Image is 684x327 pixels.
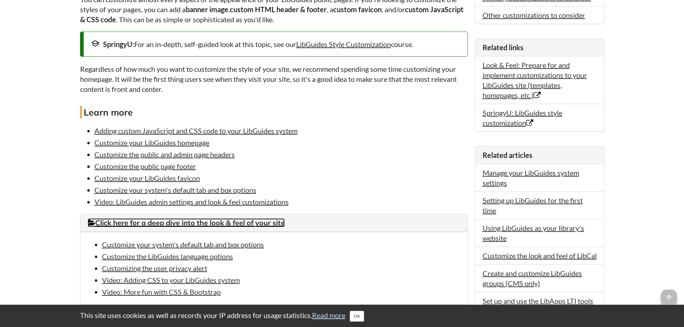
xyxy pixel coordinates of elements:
a: Look & Feel: Prepare for and implement customizations to your LibGuides site (templates, homepage... [483,61,587,99]
a: Video: LibGuides admin settings and look & feel customizations [94,197,289,206]
a: Customize the public and admin page headers [94,150,235,159]
a: Customize the public page footer [94,162,196,170]
a: Set up and use the LibApps LTI tools in your learning / course management system [483,296,593,325]
strong: SpringyU: [103,40,134,48]
a: Other customizations to consider [483,11,585,19]
strong: custom favicon [333,5,382,14]
a: Video: Adding CSS to your LibGuides system [102,276,240,284]
a: LibGuides Style Customization [296,40,391,48]
p: Regardless of how much you want to customize the style of your site, we recommend spending some t... [80,64,468,94]
a: Customizing the user privacy alert [102,264,207,272]
a: Customize your system's default tab and box options [102,240,264,249]
button: Close [350,311,364,322]
span: arrow_upward [661,290,677,305]
strong: banner image [186,5,228,14]
a: Customize your system's default tab and box options [94,186,256,194]
a: Manage your LibGuides system settings [483,168,579,187]
a: Adding custom JavaScript and CSS code to your LibGuides system [94,126,298,135]
div: This site uses cookies as well as records your IP address for usage statistics. [73,310,611,322]
h4: Learn more [80,106,468,118]
a: Customize the LibGuides language options [102,252,233,261]
div: For an in-depth, self-guided look at this topic, see our course. [91,39,460,49]
a: Video: More fun with CSS & Bootstrap [102,288,221,296]
a: Read more [312,311,345,319]
a: Click here for a deep dive into the look & feel of your site [88,218,285,227]
a: SpringyU: LibGuides style customization [483,108,562,127]
a: Create and customize LibGuides groups (CMS only) [483,269,582,288]
a: Setting up LibGuides for the first time [483,196,583,215]
a: Customize your LibGuides homepage [94,138,209,147]
a: arrow_upward [661,290,677,299]
a: Customize the look and feel of LibCal [483,251,597,260]
span: Related articles [483,151,532,159]
strong: custom HTML header & footer [230,5,327,14]
span: Related links [483,43,524,52]
a: Using LibGuides as your library's website [483,224,584,242]
span: school [91,39,99,48]
a: Customize your LibGuides favicon [94,174,200,182]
